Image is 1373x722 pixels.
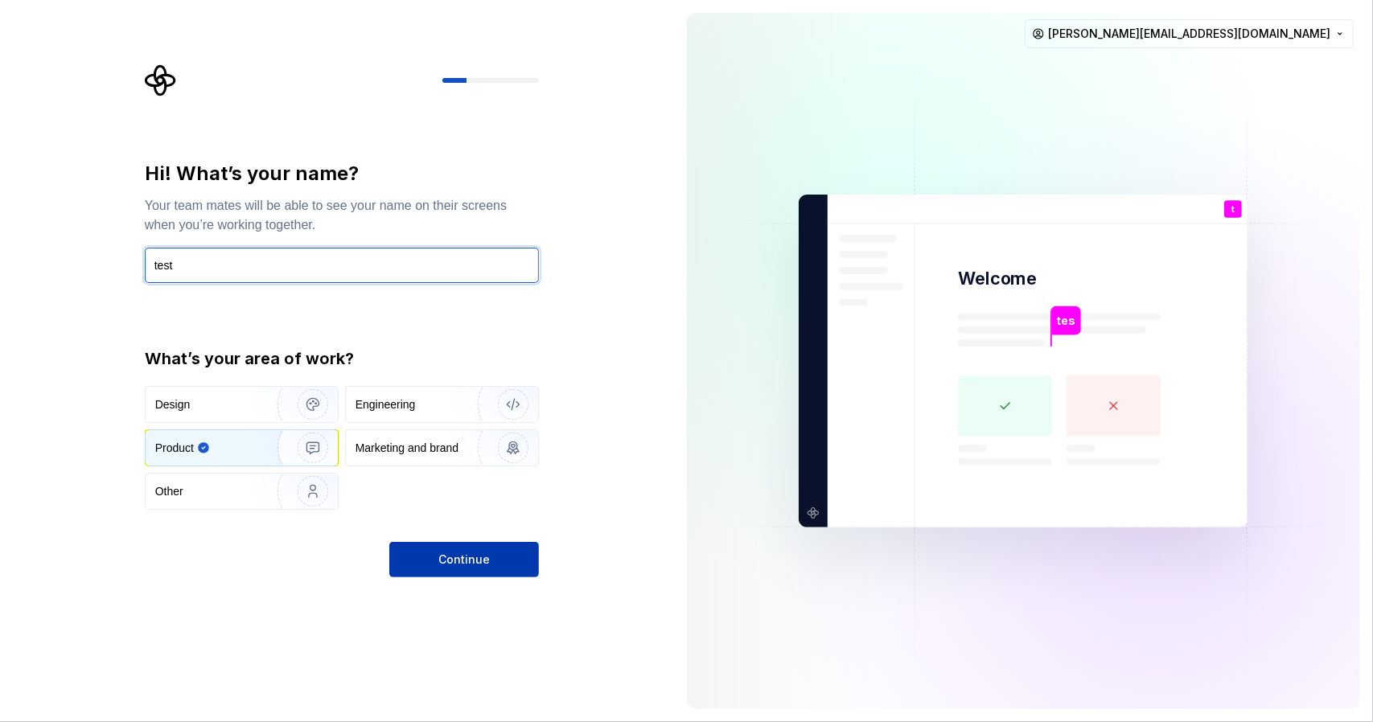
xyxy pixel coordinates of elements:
button: Continue [389,542,539,577]
div: Marketing and brand [356,440,458,456]
p: t [1231,205,1235,214]
svg: Supernova Logo [145,64,177,96]
div: What’s your area of work? [145,347,539,370]
p: Welcome [958,267,1037,290]
div: Design [155,396,191,412]
input: Han Solo [145,248,539,283]
div: Your team mates will be able to see your name on their screens when you’re working together. [145,196,539,235]
p: tes [1057,312,1075,330]
span: Continue [438,552,490,568]
button: [PERSON_NAME][EMAIL_ADDRESS][DOMAIN_NAME] [1025,19,1354,48]
div: Other [155,483,183,499]
span: [PERSON_NAME][EMAIL_ADDRESS][DOMAIN_NAME] [1048,26,1330,42]
div: Hi! What’s your name? [145,161,539,187]
div: Engineering [356,396,416,412]
div: Product [155,440,194,456]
